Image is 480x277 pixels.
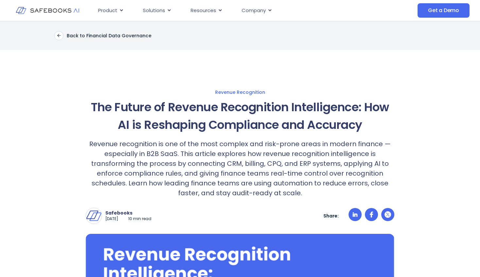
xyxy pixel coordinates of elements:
span: Resources [191,7,216,14]
span: Company [242,7,266,14]
nav: Menu [93,4,365,17]
p: Safebooks [105,210,151,216]
span: Solutions [143,7,165,14]
p: Revenue recognition is one of the most complex and risk-prone areas in modern finance — especiall... [86,139,394,198]
a: Back to Financial Data Governance [54,31,151,40]
div: Menu Toggle [93,4,365,17]
p: 10 min read [128,216,151,222]
h1: The Future of Revenue Recognition Intelligence: How AI is Reshaping Compliance and Accuracy [86,98,394,134]
a: Get a Demo [418,3,470,18]
p: [DATE] [105,216,118,222]
p: Back to Financial Data Governance [67,33,151,39]
img: Safebooks [86,208,102,224]
p: Share: [323,213,339,219]
a: Revenue Recognition [22,89,458,95]
span: Product [98,7,117,14]
span: Get a Demo [428,7,459,14]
